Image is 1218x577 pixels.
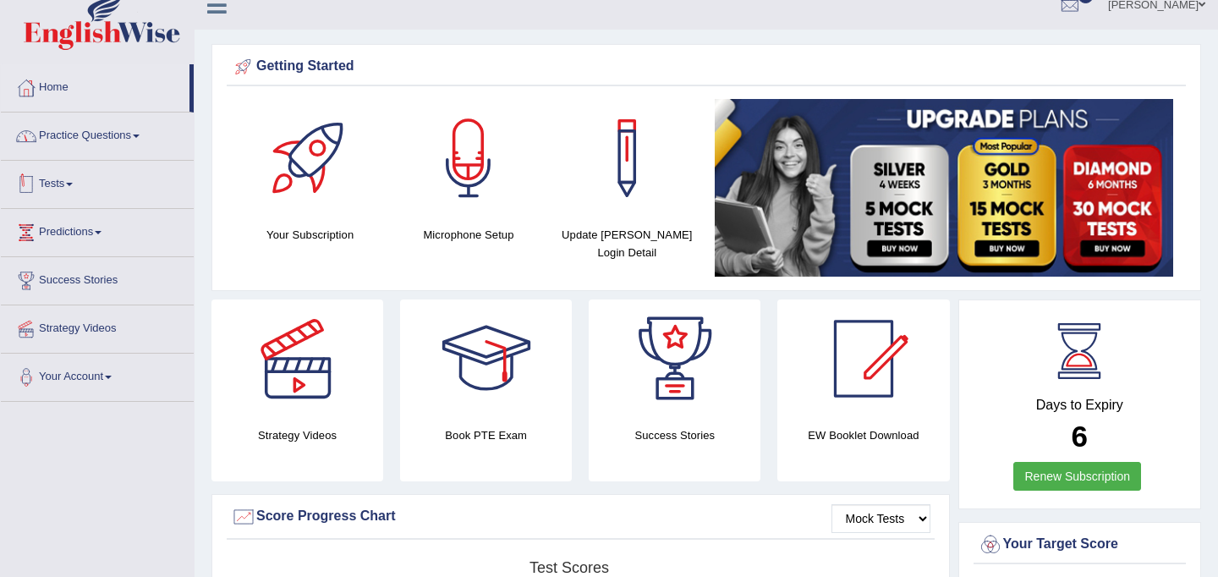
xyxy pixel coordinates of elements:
[1072,420,1088,453] b: 6
[239,226,381,244] h4: Your Subscription
[529,559,609,576] tspan: Test scores
[1,257,194,299] a: Success Stories
[777,426,949,444] h4: EW Booklet Download
[1,305,194,348] a: Strategy Videos
[978,532,1182,558] div: Your Target Score
[211,426,383,444] h4: Strategy Videos
[589,426,760,444] h4: Success Stories
[231,54,1182,80] div: Getting Started
[231,504,930,530] div: Score Progress Chart
[978,398,1182,413] h4: Days to Expiry
[1,209,194,251] a: Predictions
[557,226,698,261] h4: Update [PERSON_NAME] Login Detail
[398,226,539,244] h4: Microphone Setup
[715,99,1173,277] img: small5.jpg
[1,113,194,155] a: Practice Questions
[400,426,572,444] h4: Book PTE Exam
[1,64,189,107] a: Home
[1,161,194,203] a: Tests
[1,354,194,396] a: Your Account
[1013,462,1141,491] a: Renew Subscription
